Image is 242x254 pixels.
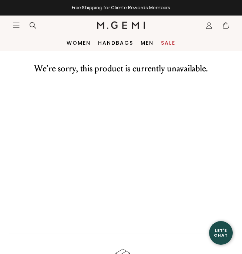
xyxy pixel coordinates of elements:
[161,40,175,46] a: Sale
[67,40,91,46] a: Women
[141,40,154,46] a: Men
[13,21,20,29] button: Open site menu
[209,228,233,237] div: Let's Chat
[97,21,145,29] img: M.Gemi
[98,40,133,46] a: Handbags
